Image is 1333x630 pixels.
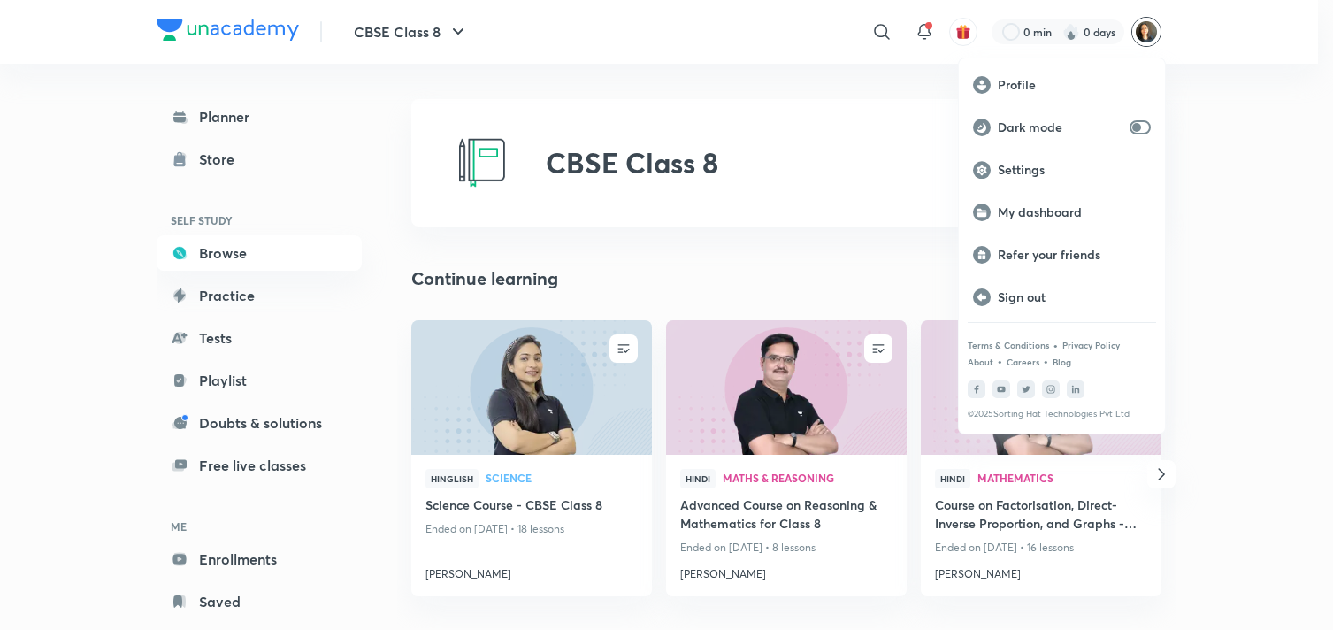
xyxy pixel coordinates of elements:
[968,340,1049,350] a: Terms & Conditions
[1062,340,1120,350] a: Privacy Policy
[959,64,1165,106] a: Profile
[997,353,1003,369] div: •
[959,191,1165,234] a: My dashboard
[998,162,1151,178] p: Settings
[1043,353,1049,369] div: •
[959,149,1165,191] a: Settings
[998,289,1151,305] p: Sign out
[998,247,1151,263] p: Refer your friends
[968,409,1156,419] p: © 2025 Sorting Hat Technologies Pvt Ltd
[968,357,993,367] a: About
[1053,337,1059,353] div: •
[1176,561,1314,611] iframe: Help widget launcher
[998,119,1122,135] p: Dark mode
[1007,357,1039,367] a: Careers
[998,77,1151,93] p: Profile
[959,234,1165,276] a: Refer your friends
[998,204,1151,220] p: My dashboard
[1053,357,1071,367] a: Blog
